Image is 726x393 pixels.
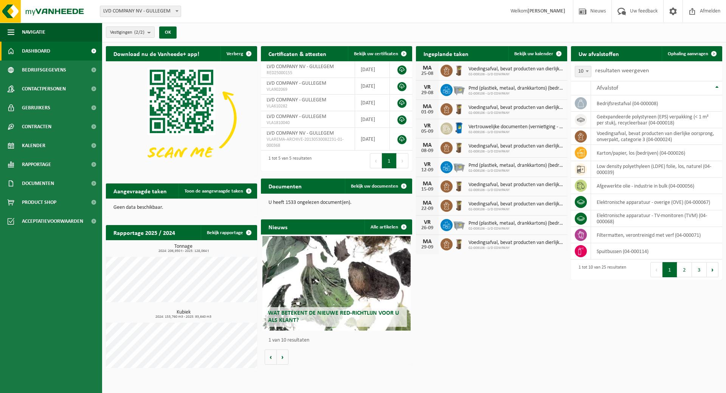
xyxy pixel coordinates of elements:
[365,219,411,235] a: Alle artikelen
[575,66,591,77] span: 10
[468,169,563,173] span: 02-009106 - LVD COMPANY
[468,246,563,250] span: 02-009106 - LVD COMPANY
[527,8,565,14] strong: [PERSON_NAME]
[662,46,721,61] a: Ophaling aanvragen
[110,249,257,253] span: 2024: 206,950 t - 2025: 128,064 t
[134,30,144,35] count: (2/2)
[106,46,207,61] h2: Download nu de Vanheede+ app!
[22,23,45,42] span: Navigatie
[468,163,563,169] span: Pmd (plastiek, metaal, drankkartons) (bedrijven)
[591,128,722,145] td: voedingsafval, bevat producten van dierlijke oorsprong, onverpakt, categorie 3 (04-000024)
[453,121,465,134] img: WB-0240-HPE-BE-09
[468,201,563,207] span: Voedingsafval, bevat producten van dierlijke oorsprong, onverpakt, categorie 3
[265,152,312,169] div: 1 tot 5 van 5 resultaten
[707,262,718,277] button: Next
[591,178,722,194] td: afgewerkte olie - industrie in bulk (04-000056)
[591,95,722,112] td: bedrijfsrestafval (04-000008)
[106,61,257,175] img: Download de VHEPlus App
[575,66,591,77] span: 10
[106,183,174,198] h2: Aangevraagde taken
[22,212,83,231] span: Acceptatievoorwaarden
[591,112,722,128] td: geëxpandeerde polystyreen (EPS) verpakking (< 1 m² per stuk), recycleerbaar (04-000018)
[267,130,334,136] span: LVD COMPANY NV - GULLEGEM
[106,225,183,240] h2: Rapportage 2025 / 2024
[468,130,563,135] span: 02-009106 - LVD COMPANY
[268,338,408,343] p: 1 van 10 resultaten
[355,61,390,78] td: [DATE]
[106,26,155,38] button: Vestigingen(2/2)
[468,111,563,115] span: 02-009106 - LVD COMPANY
[354,51,398,56] span: Bekijk uw certificaten
[468,85,563,92] span: Pmd (plastiek, metaal, drankkartons) (bedrijven)
[420,187,435,192] div: 15-09
[420,245,435,250] div: 29-09
[110,315,257,319] span: 2024: 153,760 m3 - 2025: 93,640 m3
[468,92,563,96] span: 02-009106 - LVD COMPANY
[420,148,435,154] div: 08-09
[514,51,553,56] span: Bekijk uw kalender
[420,162,435,168] div: VR
[201,225,256,240] a: Bekijk rapportage
[277,350,289,365] button: Volgende
[420,219,435,225] div: VR
[22,117,51,136] span: Contracten
[453,141,465,154] img: WB-0140-HPE-BN-01
[468,72,563,77] span: 02-009106 - LVD COMPANY
[468,182,563,188] span: Voedingsafval, bevat producten van dierlijke oorsprong, onverpakt, categorie 3
[591,243,722,259] td: spuitbussen (04-000114)
[268,310,399,323] span: Wat betekent de nieuwe RED-richtlijn voor u als klant?
[453,64,465,76] img: WB-0140-HPE-BN-01
[420,129,435,134] div: 05-09
[591,161,722,178] td: low density polyethyleen (LDPE) folie, los, naturel (04-000039)
[468,124,563,130] span: Vertrouwelijke documenten (vernietiging - recyclage)
[420,225,435,231] div: 26-09
[267,64,334,70] span: LVD COMPANY NV - GULLEGEM
[453,179,465,192] img: WB-0140-HPE-BN-01
[110,27,144,38] span: Vestigingen
[595,68,649,74] label: resultaten weergeven
[267,87,349,93] span: VLA902069
[420,200,435,206] div: MA
[591,145,722,161] td: karton/papier, los (bedrijven) (04-000026)
[453,102,465,115] img: WB-0140-HPE-BN-01
[591,210,722,227] td: elektronische apparatuur - TV-monitoren (TVM) (04-000068)
[468,207,563,212] span: 02-009106 - LVD COMPANY
[261,46,334,61] h2: Certificaten & attesten
[100,6,181,17] span: LVD COMPANY NV - GULLEGEM
[267,120,349,126] span: VLA1810040
[420,206,435,211] div: 22-09
[355,78,390,95] td: [DATE]
[453,83,465,96] img: WB-2500-GAL-GY-01
[185,189,243,194] span: Toon de aangevraagde taken
[265,350,277,365] button: Vorige
[348,46,411,61] a: Bekijk uw certificaten
[575,261,626,278] div: 1 tot 10 van 25 resultaten
[420,168,435,173] div: 12-09
[571,46,627,61] h2: Uw afvalstoffen
[420,104,435,110] div: MA
[420,110,435,115] div: 01-09
[468,227,563,231] span: 02-009106 - LVD COMPANY
[692,262,707,277] button: 3
[345,179,411,194] a: Bekijk uw documenten
[468,66,563,72] span: Voedingsafval, bevat producten van dierlijke oorsprong, onverpakt, categorie 3
[110,244,257,253] h3: Tonnage
[268,200,405,205] p: U heeft 1533 ongelezen document(en).
[220,46,256,61] button: Verberg
[420,142,435,148] div: MA
[468,143,563,149] span: Voedingsafval, bevat producten van dierlijke oorsprong, onverpakt, categorie 3
[178,183,256,199] a: Toon de aangevraagde taken
[468,149,563,154] span: 02-009106 - LVD COMPANY
[261,179,309,193] h2: Documenten
[420,84,435,90] div: VR
[22,98,50,117] span: Gebruikers
[650,262,662,277] button: Previous
[267,103,349,109] span: VLA610282
[22,42,50,61] span: Dashboard
[453,237,465,250] img: WB-0140-HPE-BN-01
[468,240,563,246] span: Voedingsafval, bevat producten van dierlijke oorsprong, onverpakt, categorie 3
[591,227,722,243] td: filtermatten, verontreinigd met verf (04-000071)
[397,153,408,168] button: Next
[267,114,326,120] span: LVD COMPANY - GULLEGEM
[468,221,563,227] span: Pmd (plastiek, metaal, drankkartons) (bedrijven)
